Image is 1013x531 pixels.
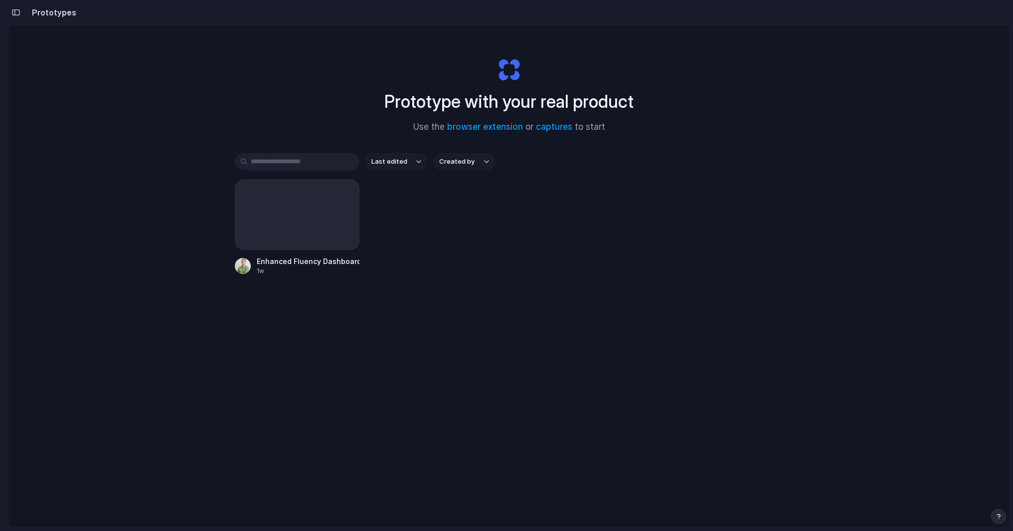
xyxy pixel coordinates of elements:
[257,256,359,266] div: Enhanced Fluency Dashboard
[413,121,605,134] span: Use the or to start
[433,153,495,170] button: Created by
[439,157,475,167] span: Created by
[28,6,76,18] h2: Prototypes
[447,122,523,132] a: browser extension
[384,88,634,115] h1: Prototype with your real product
[371,157,407,167] span: Last edited
[257,266,359,275] div: 1w
[365,153,427,170] button: Last edited
[536,122,572,132] a: captures
[235,179,359,275] a: Enhanced Fluency Dashboard1w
